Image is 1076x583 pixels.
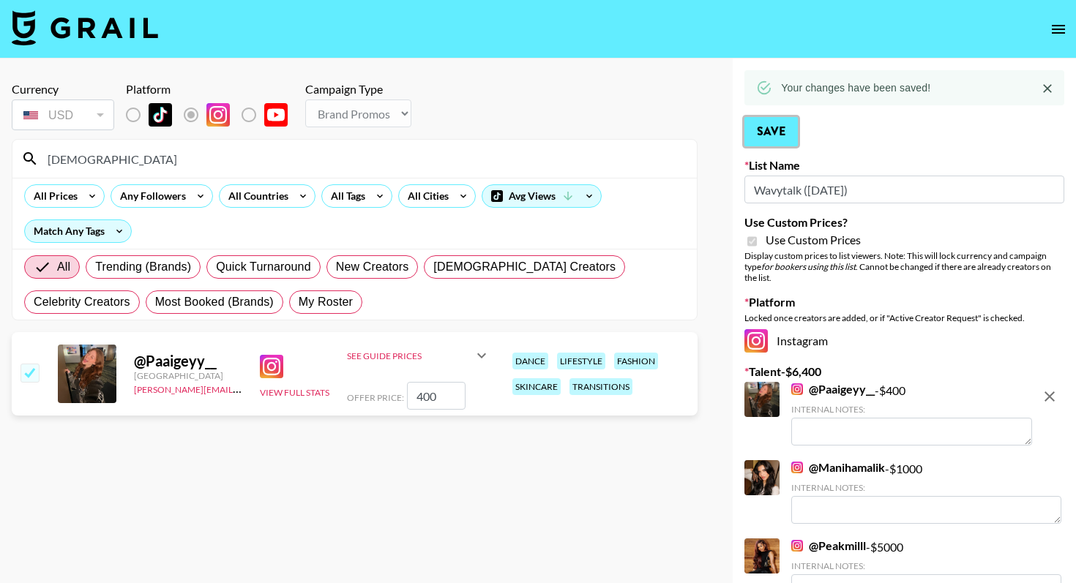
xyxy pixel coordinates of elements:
[1035,382,1064,411] button: remove
[126,82,299,97] div: Platform
[744,329,768,353] img: Instagram
[216,258,311,276] span: Quick Turnaround
[155,293,274,311] span: Most Booked (Brands)
[399,185,452,207] div: All Cities
[347,338,490,373] div: See Guide Prices
[126,99,299,130] div: List locked to Instagram.
[744,295,1064,309] label: Platform
[791,460,1061,524] div: - $ 1000
[322,185,368,207] div: All Tags
[25,220,131,242] div: Match Any Tags
[12,97,114,133] div: Currency is locked to USD
[744,329,1064,353] div: Instagram
[95,258,191,276] span: Trending (Brands)
[12,10,158,45] img: Grail Talent
[569,378,632,395] div: transitions
[34,293,130,311] span: Celebrity Creators
[134,352,242,370] div: @ Paaigeyy__
[791,462,803,473] img: Instagram
[512,378,561,395] div: skincare
[791,382,1032,445] div: - $ 400
[744,312,1064,323] div: Locked once creators are added, or if "Active Creator Request" is checked.
[761,261,856,272] em: for bookers using this list
[347,392,404,403] span: Offer Price:
[744,364,1064,379] label: Talent - $ 6,400
[12,82,114,97] div: Currency
[260,355,283,378] img: Instagram
[791,538,866,553] a: @Peakmilll
[1044,15,1073,44] button: open drawer
[347,350,473,361] div: See Guide Prices
[482,185,601,207] div: Avg Views
[264,103,288,127] img: YouTube
[111,185,189,207] div: Any Followers
[407,382,466,410] input: 400
[305,82,411,97] div: Campaign Type
[260,387,329,398] button: View Full Stats
[57,258,70,276] span: All
[134,370,242,381] div: [GEOGRAPHIC_DATA]
[791,540,803,552] img: Instagram
[336,258,409,276] span: New Creators
[791,382,875,396] a: @Paaigeyy__
[614,353,658,369] div: fashion
[744,215,1064,230] label: Use Custom Prices?
[134,381,351,395] a: [PERSON_NAME][EMAIL_ADDRESS][DOMAIN_NAME]
[791,482,1061,493] div: Internal Notes:
[433,258,616,276] span: [DEMOGRAPHIC_DATA] Creators
[299,293,353,311] span: My Roster
[791,383,803,395] img: Instagram
[206,103,230,127] img: Instagram
[25,185,81,207] div: All Prices
[744,250,1064,283] div: Display custom prices to list viewers. Note: This will lock currency and campaign type . Cannot b...
[512,353,548,369] div: dance
[149,103,172,127] img: TikTok
[766,233,861,247] span: Use Custom Prices
[791,404,1032,415] div: Internal Notes:
[220,185,291,207] div: All Countries
[791,460,885,475] a: @Manihamalik
[39,147,688,170] input: Search by User Name
[791,560,1061,571] div: Internal Notes:
[744,158,1064,173] label: List Name
[744,117,798,146] button: Save
[15,102,111,128] div: USD
[781,75,930,101] div: Your changes have been saved!
[1036,78,1058,99] button: Close
[557,353,605,369] div: lifestyle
